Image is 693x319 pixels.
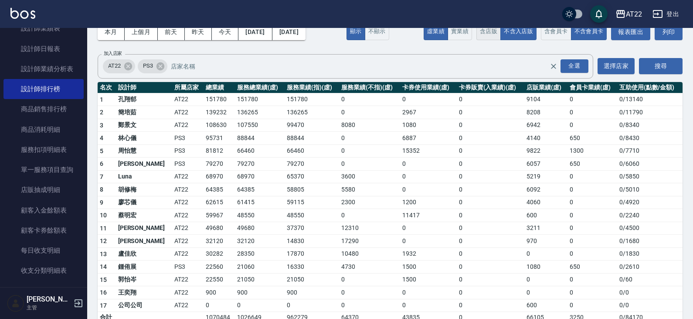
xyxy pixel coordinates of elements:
[204,209,235,222] td: 59967
[400,82,456,93] th: 卡券使用業績(虛)
[339,106,400,119] td: 0
[524,261,567,274] td: 1080
[104,50,122,57] label: 加入店家
[285,247,339,261] td: 17870
[457,106,525,119] td: 0
[204,106,235,119] td: 139232
[617,106,683,119] td: 0 / 11790
[116,299,172,312] td: 公司公司
[272,24,306,40] button: [DATE]
[100,212,107,219] span: 10
[98,82,116,93] th: 名次
[285,261,339,274] td: 16330
[547,60,560,72] button: Clear
[235,93,285,106] td: 151780
[235,158,285,171] td: 79270
[285,170,339,183] td: 65370
[617,196,683,209] td: 0 / 4920
[339,235,400,248] td: 17290
[235,82,285,93] th: 服務總業績(虛)
[567,261,617,274] td: 650
[567,82,617,93] th: 會員卡業績(虛)
[400,93,456,106] td: 0
[457,196,525,209] td: 0
[3,18,84,38] a: 設計師業績表
[100,96,103,103] span: 1
[100,276,107,283] span: 15
[100,134,103,141] span: 4
[611,24,650,40] button: 報表匯出
[169,58,565,74] input: 店家名稱
[235,144,285,158] td: 66460
[172,106,204,119] td: AT22
[457,235,525,248] td: 0
[27,304,71,312] p: 主管
[116,119,172,132] td: 鄭景文
[116,235,172,248] td: [PERSON_NAME]
[400,247,456,261] td: 1932
[116,93,172,106] td: 孔翔郁
[116,261,172,274] td: 鍾侑展
[235,299,285,312] td: 0
[524,93,567,106] td: 9104
[285,209,339,222] td: 48550
[339,261,400,274] td: 4730
[285,119,339,132] td: 99470
[116,132,172,145] td: 林心儀
[285,183,339,196] td: 58805
[204,170,235,183] td: 68970
[285,132,339,145] td: 88844
[125,24,158,40] button: 上個月
[339,119,400,132] td: 8080
[103,59,135,73] div: AT22
[100,186,103,193] span: 8
[567,247,617,261] td: 0
[100,302,107,309] span: 17
[476,23,501,40] button: 含店販
[567,183,617,196] td: 0
[400,222,456,235] td: 0
[3,281,84,301] a: 收支匯款表
[285,144,339,158] td: 66460
[100,147,103,154] span: 5
[598,58,635,74] button: 選擇店家
[400,235,456,248] td: 0
[3,120,84,140] a: 商品消耗明細
[3,99,84,119] a: 商品銷售排行榜
[457,222,525,235] td: 0
[400,183,456,196] td: 0
[617,82,683,93] th: 互助使用(點數/金額)
[285,299,339,312] td: 0
[100,173,103,180] span: 7
[457,93,525,106] td: 0
[400,196,456,209] td: 1200
[204,261,235,274] td: 22560
[100,237,107,244] span: 12
[204,158,235,171] td: 79270
[400,119,456,132] td: 1080
[27,295,71,304] h5: [PERSON_NAME]
[116,158,172,171] td: [PERSON_NAME]
[116,209,172,222] td: 蔡明宏
[457,183,525,196] td: 0
[457,158,525,171] td: 0
[339,158,400,171] td: 0
[204,235,235,248] td: 32120
[617,299,683,312] td: 0 / 0
[457,144,525,158] td: 0
[235,235,285,248] td: 32120
[172,222,204,235] td: AT22
[3,180,84,200] a: 店販抽成明細
[100,289,107,296] span: 16
[561,59,588,73] div: 全選
[617,158,683,171] td: 0 / 6060
[567,196,617,209] td: 0
[285,106,339,119] td: 136265
[612,5,645,23] button: AT22
[524,209,567,222] td: 600
[235,106,285,119] td: 136265
[590,5,608,23] button: save
[567,119,617,132] td: 0
[617,247,683,261] td: 0 / 1830
[457,132,525,145] td: 0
